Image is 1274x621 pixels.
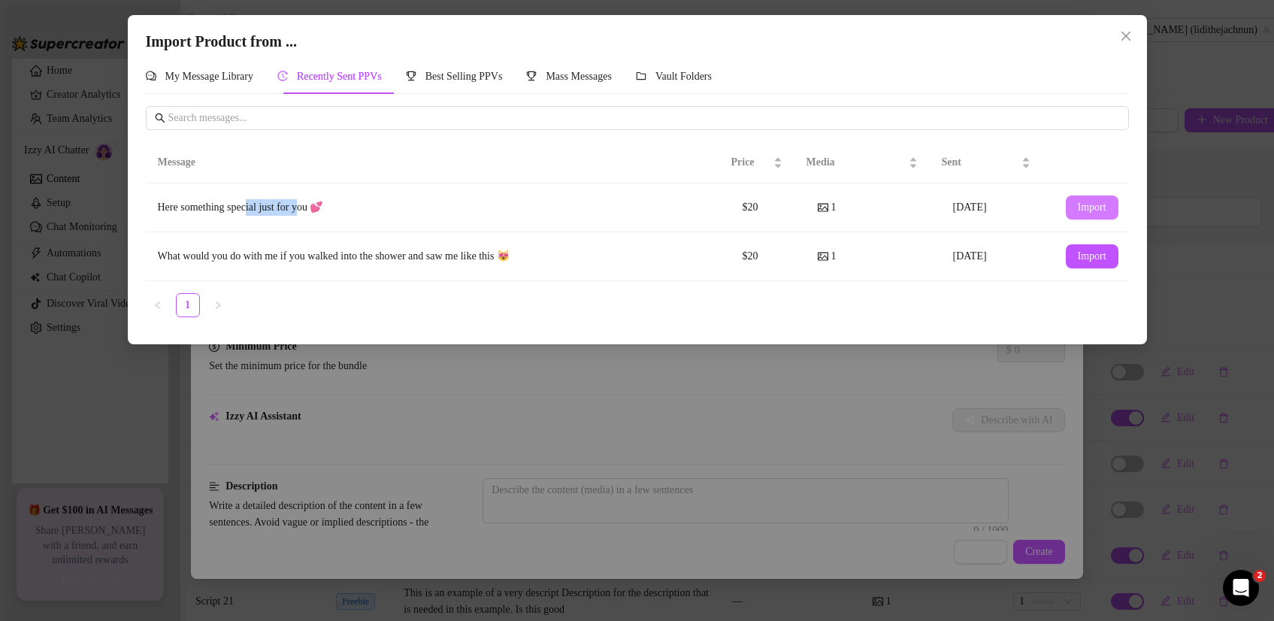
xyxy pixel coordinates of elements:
[930,142,1043,183] th: Sent
[1066,195,1118,220] button: Import
[206,293,230,317] button: right
[731,183,806,232] td: $20
[146,293,170,317] li: Previous Page
[158,199,719,216] div: Here something special just for you 💕
[1254,570,1266,582] span: 2
[636,71,646,81] span: folder
[146,142,719,183] th: Message
[176,293,200,317] li: 1
[831,199,837,216] span: 1
[806,154,906,171] span: Media
[158,248,719,265] div: What would you do with me if you walked into the shower and saw me like this 😻
[425,71,503,82] span: Best Selling PPVs
[818,202,828,213] span: picture
[794,142,930,183] th: Media
[1114,24,1138,48] button: Close
[731,154,770,171] span: Price
[168,110,1120,126] input: Search messages...
[1223,570,1259,606] iframe: Intercom live chat
[155,113,165,123] span: search
[526,71,537,81] span: trophy
[1078,250,1106,262] span: Import
[297,71,382,82] span: Recently Sent PPVs
[941,183,1054,232] td: [DATE]
[165,71,253,82] span: My Message Library
[406,71,416,81] span: trophy
[731,232,806,281] td: $20
[942,154,1018,171] span: Sent
[1114,30,1138,42] span: Close
[941,232,1054,281] td: [DATE]
[831,248,837,265] span: 1
[546,71,612,82] span: Mass Messages
[1120,30,1132,42] span: close
[213,301,222,310] span: right
[1078,201,1106,214] span: Import
[146,293,170,317] button: left
[206,293,230,317] li: Next Page
[655,71,712,82] span: Vault Folders
[177,294,199,317] a: 1
[818,251,828,262] span: picture
[277,71,288,81] span: history
[719,142,794,183] th: Price
[146,33,297,50] span: Import Product from ...
[1066,244,1118,268] button: Import
[146,71,156,81] span: comment
[153,301,162,310] span: left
